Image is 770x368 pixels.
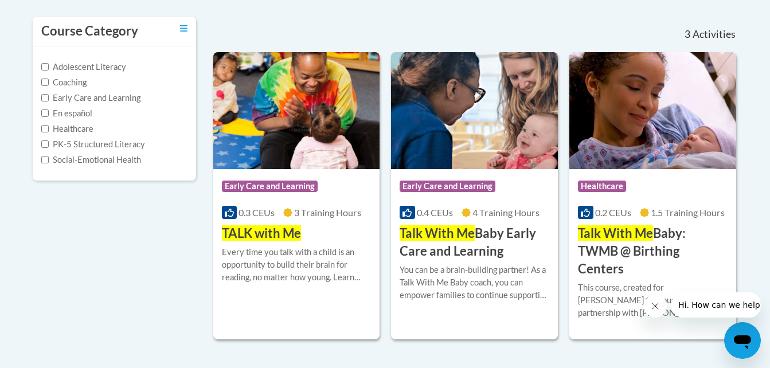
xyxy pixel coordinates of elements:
label: PK-5 Structured Literacy [41,138,145,151]
label: Early Care and Learning [41,92,140,104]
label: Coaching [41,76,87,89]
span: TALK with Me [222,225,301,241]
span: 1.5 Training Hours [651,207,725,218]
h3: Baby Early Care and Learning [400,225,549,260]
label: Healthcare [41,123,93,135]
span: Activities [693,28,736,41]
span: Early Care and Learning [222,181,318,192]
input: Checkbox for Options [41,109,49,117]
iframe: Button to launch messaging window [724,322,761,359]
iframe: Close message [644,295,667,318]
img: Course Logo [569,52,736,169]
label: Social-Emotional Health [41,154,141,166]
span: Talk With Me [400,225,475,241]
h3: Baby: TWMB @ Birthing Centers [578,225,728,277]
span: 3 Training Hours [294,207,361,218]
a: Course LogoHealthcare0.2 CEUs1.5 Training Hours Talk With MeBaby: TWMB @ Birthing CentersThis cou... [569,52,736,339]
span: 4 Training Hours [472,207,540,218]
a: Course LogoEarly Care and Learning0.3 CEUs3 Training Hours TALK with MeEvery time you talk with a... [213,52,380,339]
div: Every time you talk with a child is an opportunity to build their brain for reading, no matter ho... [222,246,372,284]
span: 0.2 CEUs [595,207,631,218]
span: 0.3 CEUs [239,207,275,218]
span: 0.4 CEUs [417,207,453,218]
a: Course LogoEarly Care and Learning0.4 CEUs4 Training Hours Talk With MeBaby Early Care and Learni... [391,52,558,339]
input: Checkbox for Options [41,156,49,163]
img: Course Logo [391,52,558,169]
h3: Course Category [41,22,138,40]
span: Hi. How can we help? [7,8,93,17]
img: Course Logo [213,52,380,169]
iframe: Message from company [671,292,761,318]
a: Toggle collapse [180,22,187,35]
div: You can be a brain-building partner! As a Talk With Me Baby coach, you can empower families to co... [400,264,549,302]
input: Checkbox for Options [41,63,49,71]
span: Healthcare [578,181,626,192]
input: Checkbox for Options [41,94,49,101]
label: En español [41,107,92,120]
span: Talk With Me [578,225,653,241]
input: Checkbox for Options [41,79,49,86]
span: Early Care and Learning [400,181,495,192]
input: Checkbox for Options [41,125,49,132]
span: 3 [685,28,690,41]
label: Adolescent Literacy [41,61,126,73]
div: This course, created for [PERSON_NAME] Campus in partnership with [PERSON_NAME] Hospital in [GEOG... [578,281,728,319]
input: Checkbox for Options [41,140,49,148]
